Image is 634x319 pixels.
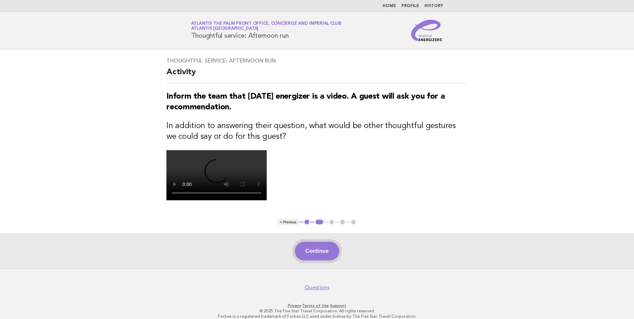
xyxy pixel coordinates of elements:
[288,303,301,308] a: Privacy
[302,303,329,308] a: Terms of Use
[304,284,330,291] a: Questions
[383,4,396,8] a: Home
[166,67,468,83] h2: Activity
[191,27,259,31] span: Atlantis [GEOGRAPHIC_DATA]
[401,4,419,8] a: Profile
[295,242,339,260] button: Continue
[191,22,342,39] h1: Thoughtful service: Afternoon run
[166,58,468,64] h3: Thoughtful service: Afternoon run
[113,303,522,308] p: · ·
[113,314,522,319] p: Forbes is a registered trademark of Forbes LLC used under license by The Five Star Travel Corpora...
[113,308,522,314] p: © 2025 The Five Star Travel Corporation. All rights reserved.
[330,303,346,308] a: Support
[424,4,443,8] a: History
[314,219,324,225] button: 2
[191,21,342,31] a: Atlantis The Palm Front Office, Concierge and Imperial ClubAtlantis [GEOGRAPHIC_DATA]
[166,93,445,111] strong: Inform the team that [DATE] energizer is a video. A guest will ask you for a recommendation.
[411,20,443,41] img: Service Energizers
[166,121,468,142] h3: In addition to answering their question, what would be other thoughtful gestures we could say or ...
[303,219,310,225] button: 1
[277,219,299,225] button: < Previous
